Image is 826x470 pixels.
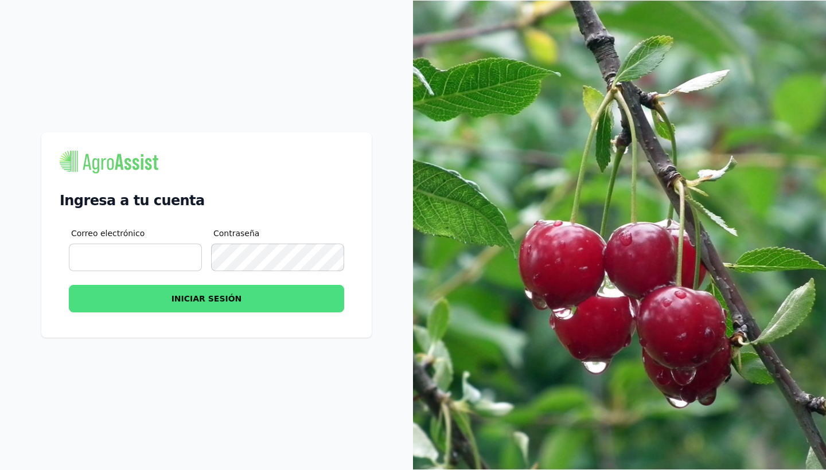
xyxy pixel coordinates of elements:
[211,244,344,271] input: Contraseña
[69,285,344,312] button: INICIAR SESIÓN
[69,244,202,271] input: Correo electrónico
[60,151,158,174] img: AgroAssist
[60,192,353,209] h1: Ingresa a tu cuenta
[213,228,259,239] span: Contraseña
[71,228,145,239] span: Correo electrónico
